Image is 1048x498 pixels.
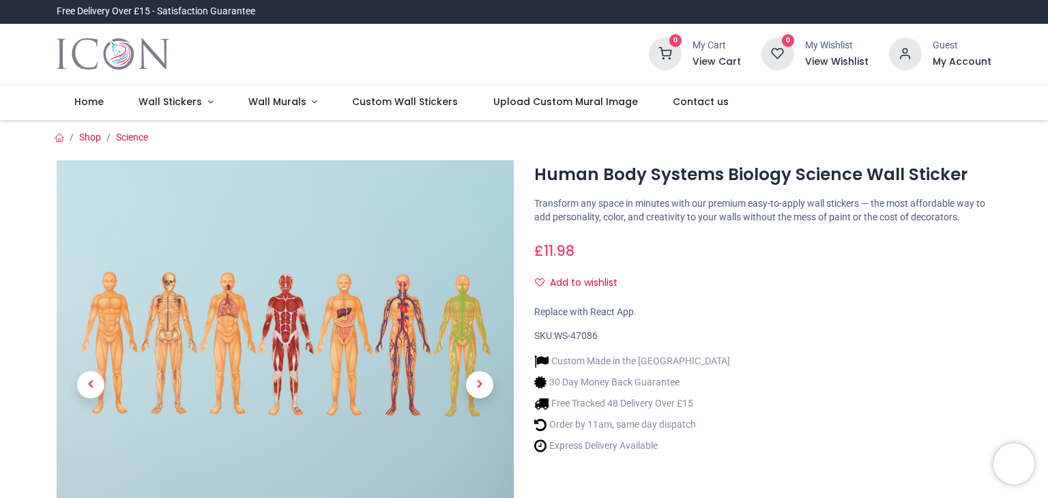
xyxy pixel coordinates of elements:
[74,95,104,108] span: Home
[535,278,544,287] i: Add to wishlist
[57,35,169,73] img: Icon Wall Stickers
[231,85,335,120] a: Wall Murals
[805,39,869,53] div: My Wishlist
[782,34,795,47] sup: 0
[544,241,574,261] span: 11.98
[993,443,1034,484] iframe: Brevo live chat
[57,5,255,18] div: Free Delivery Over £15 - Satisfaction Guarantee
[116,132,148,143] a: Science
[139,95,202,108] span: Wall Stickers
[693,39,741,53] div: My Cart
[534,272,629,295] button: Add to wishlistAdd to wishlist
[534,439,730,453] li: Express Delivery Available
[805,55,869,69] a: View Wishlist
[534,197,991,224] p: Transform any space in minutes with our premium easy-to-apply wall stickers — the most affordable...
[466,371,493,398] span: Next
[352,95,458,108] span: Custom Wall Stickers
[649,48,682,59] a: 0
[673,95,729,108] span: Contact us
[77,371,104,398] span: Previous
[534,163,991,186] h1: Human Body Systems Biology Science Wall Sticker
[669,34,682,47] sup: 0
[534,329,991,343] div: SKU:
[493,95,638,108] span: Upload Custom Mural Image
[79,132,101,143] a: Shop
[534,396,730,411] li: Free Tracked 48 Delivery Over £15
[57,35,169,73] a: Logo of Icon Wall Stickers
[534,306,991,319] div: Replace with React App.
[534,375,730,390] li: 30 Day Money Back Guarantee
[693,55,741,69] a: View Cart
[933,39,991,53] div: Guest
[248,95,306,108] span: Wall Murals
[705,5,991,18] iframe: Customer reviews powered by Trustpilot
[761,48,794,59] a: 0
[121,85,231,120] a: Wall Stickers
[554,330,598,341] span: WS-47086
[534,354,730,368] li: Custom Made in the [GEOGRAPHIC_DATA]
[534,418,730,432] li: Order by 11am, same day dispatch
[933,55,991,69] a: My Account
[534,241,574,261] span: £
